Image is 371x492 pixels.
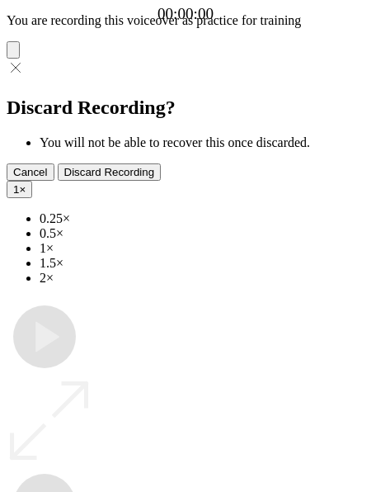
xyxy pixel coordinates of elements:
button: 1× [7,181,32,198]
button: Discard Recording [58,163,162,181]
a: 00:00:00 [157,5,214,23]
h2: Discard Recording? [7,97,364,119]
li: 0.5× [40,226,364,241]
li: 1.5× [40,256,364,271]
p: You are recording this voiceover as practice for training [7,13,364,28]
button: Cancel [7,163,54,181]
li: 1× [40,241,364,256]
span: 1 [13,183,19,196]
li: 2× [40,271,364,286]
li: You will not be able to recover this once discarded. [40,135,364,150]
li: 0.25× [40,211,364,226]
